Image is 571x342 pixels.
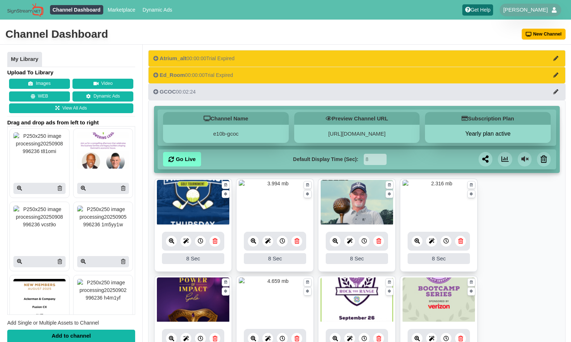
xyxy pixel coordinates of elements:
[163,125,289,143] div: e10b-gcoc
[328,131,385,137] a: [URL][DOMAIN_NAME]
[157,277,229,323] img: 2.226 mb
[160,88,176,95] span: GCOC
[326,253,388,264] div: 8 Sec
[522,29,566,40] button: New Channel
[294,112,420,125] h5: Preview Channel URL
[7,119,135,126] span: Drag and drop ads from left to right
[157,180,229,225] img: 2.459 mb
[9,103,133,114] a: View All Ads
[160,72,185,78] span: Ed_Room
[7,52,42,67] a: My Library
[462,4,493,16] a: Get Help
[160,55,187,61] span: Atrium_alt
[7,3,43,17] img: Sign Stream.NET
[321,180,393,225] img: 11.268 mb
[163,112,289,125] h5: Channel Name
[425,130,551,137] button: Yearly plan active
[9,91,70,102] button: WEB
[503,6,548,13] span: [PERSON_NAME]
[148,83,566,100] button: GCOC00:02:24
[5,27,108,41] div: Channel Dashboard
[148,67,566,83] button: Ed_Room00:00:00Trial Expired
[153,71,233,79] div: 00:00:00
[72,79,133,89] button: Video
[13,206,66,242] img: P250x250 image processing20250908 996236 vcst9o
[239,180,311,225] img: 3.994 mb
[425,112,551,125] h5: Subscription Plan
[148,50,566,67] button: Atrium_alt00:00:00Trial Expired
[403,277,475,323] img: 1091.782 kb
[239,277,311,323] img: 4.659 mb
[408,253,470,264] div: 8 Sec
[77,279,129,315] img: P250x250 image processing20250902 996236 h4m1yf
[244,253,306,264] div: 8 Sec
[163,152,201,166] a: Go Live
[50,5,103,15] a: Channel Dashboard
[153,88,196,95] div: 00:02:24
[13,279,66,315] img: P250x250 image processing20250905 996236 4a58js
[77,206,129,242] img: P250x250 image processing20250905 996236 1m5yy1w
[321,277,393,323] img: 1940.774 kb
[72,91,133,102] a: Dynamic Ads
[364,154,387,165] input: Seconds
[7,69,135,76] h4: Upload To Library
[140,5,175,15] a: Dynamic Ads
[162,253,224,264] div: 8 Sec
[9,79,70,89] button: Images
[535,307,571,342] iframe: Chat Widget
[7,320,99,326] span: Add Single or Multiple Assets to Channel
[403,180,475,225] img: 2.316 mb
[205,72,233,78] span: Trial Expired
[105,5,138,15] a: Marketplace
[77,132,129,169] img: P250x250 image processing20250908 996236 1w0lz5u
[206,55,234,61] span: Trial Expired
[293,156,358,163] label: Default Display Time (Sec):
[13,132,66,169] img: P250x250 image processing20250908 996236 t81omi
[153,55,235,62] div: 00:00:00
